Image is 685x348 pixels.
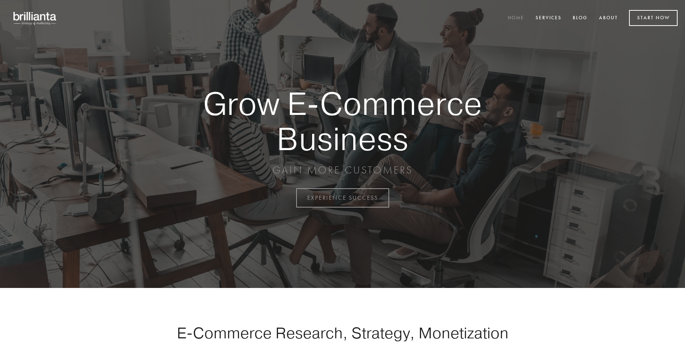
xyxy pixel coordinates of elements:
a: Start Now [629,10,678,26]
p: GAIN MORE CUSTOMERS [177,163,508,177]
a: Home [503,12,529,24]
a: Blog [568,12,592,24]
a: EXPERIENCE SUCCESS [296,188,389,208]
img: brillianta - research, strategy, marketing [7,7,63,29]
strong: Grow E-Commerce Business [177,86,508,156]
a: About [594,12,623,24]
a: Services [531,12,566,24]
h1: E-Commerce Research, Strategy, Monetization [153,324,532,342]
